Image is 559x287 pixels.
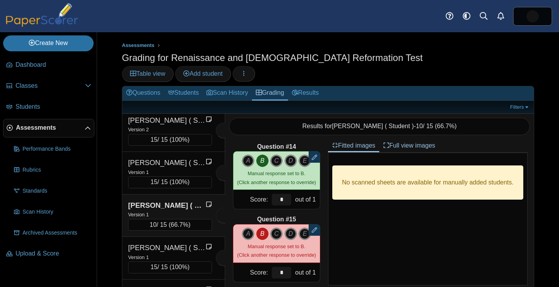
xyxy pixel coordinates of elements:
[128,127,149,132] small: Version 2
[3,35,94,51] a: Create New
[23,229,91,237] span: Archived Assessments
[23,145,91,153] span: Performance Bands
[120,41,156,50] a: Assessments
[11,140,94,158] a: Performance Bands
[128,219,212,231] div: / 15 ( )
[151,264,158,270] span: 15
[122,66,174,82] a: Table view
[130,70,165,77] span: Table view
[293,190,319,209] div: out of 1
[332,123,414,129] span: [PERSON_NAME] ( Student )
[16,103,91,111] span: Students
[11,182,94,200] a: Standards
[513,7,552,26] a: ps.zHSePt90vk3H6ScY
[3,119,94,137] a: Assessments
[256,155,269,167] i: B
[128,212,149,217] small: Version 1
[248,244,306,249] span: Manual response set to B.
[3,98,94,117] a: Students
[16,123,85,132] span: Assessments
[379,139,439,152] a: Full view images
[164,86,203,101] a: Students
[242,155,254,167] i: A
[11,161,94,179] a: Rubrics
[299,155,311,167] i: E
[151,179,158,185] span: 15
[437,123,455,129] span: 66.7%
[175,66,231,82] a: Add student
[16,249,91,258] span: Upload & Score
[128,134,212,146] div: / 15 ( )
[285,228,297,240] i: D
[172,264,187,270] span: 100%
[183,70,222,77] span: Add student
[492,8,509,25] a: Alerts
[242,228,254,240] i: A
[508,103,532,111] a: Filters
[237,170,316,185] small: (Click another response to override)
[150,221,157,228] span: 10
[151,136,158,143] span: 15
[526,10,539,23] span: Alex Ciopyk
[122,51,423,64] h1: Grading for Renaissance and [DEMOGRAPHIC_DATA] Reformation Test
[237,244,316,258] small: (Click another response to override)
[299,228,311,240] i: E
[248,170,306,176] span: Manual response set to B.
[172,136,187,143] span: 100%
[3,77,94,96] a: Classes
[122,86,164,101] a: Questions
[128,243,206,253] div: [PERSON_NAME] ( Student ), [PERSON_NAME]
[256,228,269,240] i: B
[128,115,206,125] div: [PERSON_NAME] ( Student ), [PERSON_NAME]
[128,169,149,175] small: Version 1
[23,187,91,195] span: Standards
[128,254,149,260] small: Version 1
[288,86,323,101] a: Results
[416,123,423,129] span: 10
[128,261,212,273] div: / 15 ( )
[203,86,252,101] a: Scan History
[270,155,283,167] i: C
[172,179,187,185] span: 100%
[293,263,319,282] div: out of 1
[16,82,85,90] span: Classes
[526,10,539,23] img: ps.zHSePt90vk3H6ScY
[233,263,270,282] div: Score:
[3,245,94,263] a: Upload & Score
[285,155,297,167] i: D
[257,215,296,224] b: Question #15
[229,118,530,135] div: Results for - / 15 ( )
[252,86,288,101] a: Grading
[3,56,94,75] a: Dashboard
[257,143,296,151] b: Question #14
[23,208,91,216] span: Scan History
[128,200,206,210] div: [PERSON_NAME] ( Student ), [PERSON_NAME]
[128,176,212,188] div: / 15 ( )
[233,190,270,209] div: Score:
[270,228,283,240] i: C
[128,158,206,168] div: [PERSON_NAME] ( Student ), [PERSON_NAME]
[11,224,94,242] a: Archived Assessments
[332,165,523,199] div: No scanned sheets are available for manually added students.
[122,42,155,48] span: Assessments
[23,166,91,174] span: Rubrics
[3,3,81,27] img: PaperScorer
[328,139,379,152] a: Fitted images
[171,221,188,228] span: 66.7%
[11,203,94,221] a: Scan History
[16,61,91,69] span: Dashboard
[3,21,81,28] a: PaperScorer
